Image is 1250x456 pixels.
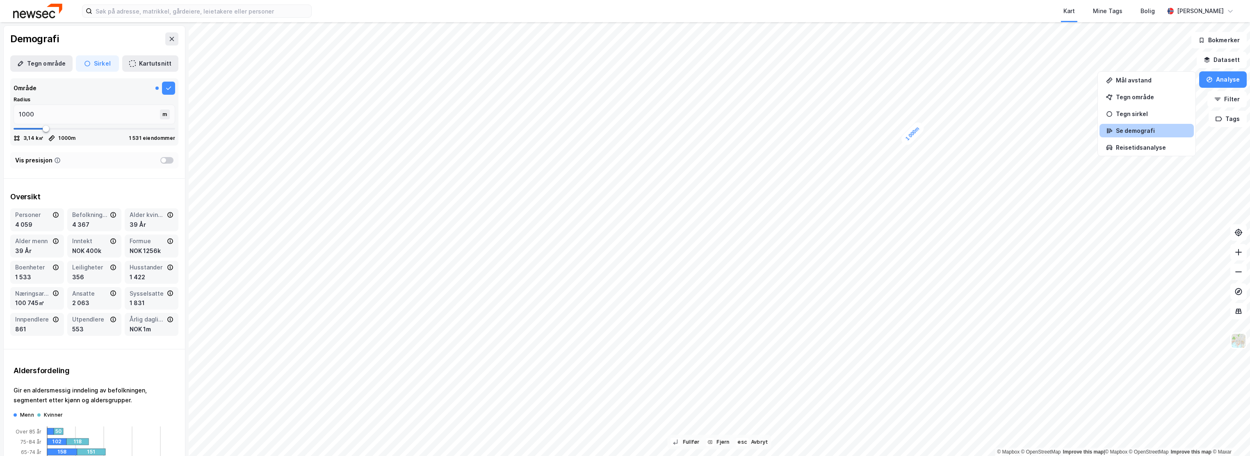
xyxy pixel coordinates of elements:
div: Utpendlere [72,315,108,324]
div: Demografi [10,32,59,46]
img: Z [1231,333,1246,349]
div: Tegn sirkel [1116,110,1187,117]
div: 151 [87,449,115,455]
tspan: Over 85 år [16,429,41,435]
div: 1 531 eiendommer [129,135,175,141]
div: 861 [15,324,59,334]
button: Tags [1209,111,1247,127]
a: Mapbox [1105,449,1127,455]
div: Formue [130,236,165,246]
button: Analyse [1199,71,1247,88]
div: Mine Tags [1093,6,1122,16]
div: 356 [72,272,116,282]
button: Tegn område [10,55,73,72]
div: Ansatte [72,289,108,299]
a: Mapbox [997,449,1020,455]
div: 158 [57,449,87,455]
div: Innpendlere [15,315,51,324]
div: NOK 400k [72,246,116,256]
div: | [997,448,1232,456]
div: Oversikt [10,192,178,202]
div: Map marker [899,120,926,147]
div: 553 [72,324,116,334]
a: Improve this map [1063,449,1104,455]
div: Leiligheter [72,262,108,272]
div: Alder kvinner [130,210,165,220]
div: Gir en aldersmessig inndeling av befolkningen, segmentert etter kjønn og aldersgrupper. [14,385,175,405]
a: OpenStreetMap [1129,449,1169,455]
div: 1 422 [130,272,173,282]
div: 1 831 [130,298,173,308]
div: Reisetidsanalyse [1116,144,1187,151]
div: Bolig [1141,6,1155,16]
button: Datasett [1197,52,1247,68]
input: m [14,105,162,124]
div: Kvinner [44,412,63,418]
div: Boenheter [15,262,51,272]
div: Husstander [130,262,165,272]
div: Personer [15,210,51,220]
div: 4 059 [15,220,59,230]
div: 39 År [130,220,173,230]
div: 2 063 [72,298,116,308]
iframe: Chat Widget [1209,417,1250,456]
div: Inntekt [72,236,108,246]
div: Menn [20,412,34,418]
button: Filter [1207,91,1247,107]
div: 1000 m [58,135,75,141]
div: [PERSON_NAME] [1177,6,1224,16]
div: 1 533 [15,272,59,282]
img: newsec-logo.f6e21ccffca1b3a03d2d.png [13,4,62,18]
div: Befolkning dagtid [72,210,108,220]
div: Område [14,83,36,93]
div: NOK 1m [130,324,173,334]
div: 3,14 k㎡ [23,135,43,141]
input: Søk på adresse, matrikkel, gårdeiere, leietakere eller personer [92,5,311,17]
tspan: 75-84 år [21,439,41,445]
button: Kartutsnitt [122,55,178,72]
div: Se demografi [1116,127,1187,134]
button: Bokmerker [1191,32,1247,48]
div: 118 [73,438,96,445]
div: Kontrollprogram for chat [1209,417,1250,456]
div: Kart [1063,6,1075,16]
div: Tegn område [1116,93,1187,100]
div: Sysselsatte [130,289,165,299]
a: Improve this map [1171,449,1211,455]
div: Radius [14,96,175,103]
div: 102 [52,438,71,445]
div: Næringsareal [15,289,51,299]
a: OpenStreetMap [1021,449,1061,455]
tspan: 65-74 år [21,449,41,455]
div: 100 745㎡ [15,298,59,308]
div: Årlig dagligvareforbruk [130,315,165,324]
div: 4 367 [72,220,116,230]
div: Mål avstand [1116,77,1187,84]
div: m [160,109,170,119]
button: Sirkel [76,55,119,72]
div: 39 År [15,246,59,256]
div: Alder menn [15,236,51,246]
div: NOK 1256k [130,246,173,256]
div: Vis presisjon [15,155,52,165]
div: 50 [55,428,65,435]
div: Aldersfordeling [14,366,175,376]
